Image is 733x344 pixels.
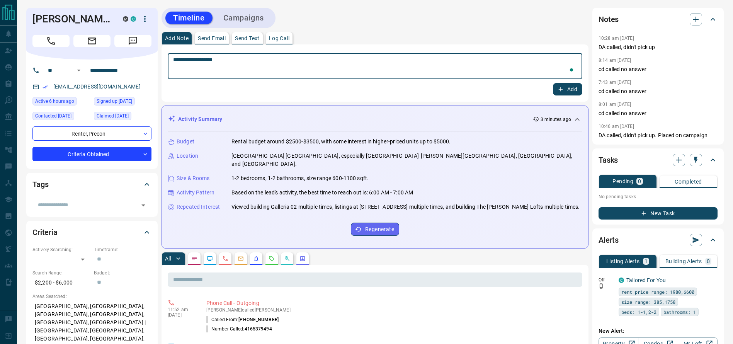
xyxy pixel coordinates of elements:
div: Criteria Obtained [32,147,151,161]
p: Building Alerts [665,259,702,264]
span: 4165379494 [245,326,272,332]
svg: Lead Browsing Activity [207,255,213,262]
button: Add [553,83,582,95]
button: New Task [599,207,718,220]
svg: Push Notification Only [599,283,604,289]
div: Alerts [599,231,718,249]
p: Size & Rooms [177,174,210,182]
p: Budget [177,138,194,146]
p: Areas Searched: [32,293,151,300]
div: Activity Summary3 minutes ago [168,112,582,126]
p: Listing Alerts [606,259,640,264]
h2: Notes [599,13,619,26]
h2: Criteria [32,226,58,238]
p: Location [177,152,198,160]
p: 0 [638,179,641,184]
svg: Requests [269,255,275,262]
p: Budget: [94,269,151,276]
svg: Email Verified [43,84,48,90]
p: 10:46 am [DATE] [599,124,634,129]
div: Tue Oct 14 2025 [32,97,90,108]
div: Sun Sep 14 2025 [32,112,90,123]
p: 3 minutes ago [541,116,571,123]
p: Add Note [165,36,189,41]
div: Notes [599,10,718,29]
p: Log Call [269,36,289,41]
span: rent price range: 1980,6600 [621,288,694,296]
a: [EMAIL_ADDRESS][DOMAIN_NAME] [53,83,141,90]
p: Rental budget around $2500-$3500, with some interest in higher-priced units up to $5000. [231,138,451,146]
span: bathrooms: 1 [663,308,696,316]
p: Phone Call - Outgoing [206,299,579,307]
div: Tue Jul 04 2023 [94,112,151,123]
p: Send Email [198,36,226,41]
p: DA called, didn't pick up [599,43,718,51]
p: Pending [612,179,633,184]
p: cd called no answer [599,109,718,118]
p: Repeated Interest [177,203,220,211]
p: [PERSON_NAME] called [PERSON_NAME] [206,307,579,313]
p: 0 [707,259,710,264]
svg: Listing Alerts [253,255,259,262]
p: Timeframe: [94,246,151,253]
p: Send Text [235,36,260,41]
svg: Agent Actions [299,255,306,262]
span: Claimed [DATE] [97,112,129,120]
p: Search Range: [32,269,90,276]
p: 7:43 am [DATE] [599,80,631,85]
p: No pending tasks [599,191,718,203]
h1: [PERSON_NAME] [32,13,111,25]
p: Called From: [206,316,279,323]
div: mrloft.ca [123,16,128,22]
div: Fri Jul 02 2021 [94,97,151,108]
a: Tailored For You [626,277,666,283]
span: Active 6 hours ago [35,97,74,105]
span: Email [73,35,111,47]
p: cd called no answer [599,87,718,95]
p: Based on the lead's activity, the best time to reach out is: 6:00 AM - 7:00 AM [231,189,413,197]
p: Completed [675,179,702,184]
textarea: To enrich screen reader interactions, please activate Accessibility in Grammarly extension settings [173,56,577,76]
p: $2,200 - $6,000 [32,276,90,289]
p: [DATE] [168,312,195,318]
button: Open [138,200,149,211]
p: Activity Summary [178,115,222,123]
div: Tasks [599,151,718,169]
button: Campaigns [216,12,272,24]
button: Regenerate [351,223,399,236]
p: 1 [645,259,648,264]
p: 11:52 am [168,307,195,312]
div: condos.ca [131,16,136,22]
span: Signed up [DATE] [97,97,132,105]
h2: Tasks [599,154,618,166]
svg: Notes [191,255,197,262]
p: 8:01 am [DATE] [599,102,631,107]
p: 8:14 am [DATE] [599,58,631,63]
span: Contacted [DATE] [35,112,71,120]
svg: Opportunities [284,255,290,262]
div: Tags [32,175,151,194]
span: Message [114,35,151,47]
div: condos.ca [619,278,624,283]
p: Viewed building Galleria 02 multiple times, listings at [STREET_ADDRESS] multiple times, and buil... [231,203,580,211]
p: DA called, didn't pick up. Placed on campaign [599,131,718,140]
p: 10:28 am [DATE] [599,36,634,41]
p: [GEOGRAPHIC_DATA] [GEOGRAPHIC_DATA], especially [GEOGRAPHIC_DATA]-[PERSON_NAME][GEOGRAPHIC_DATA],... [231,152,582,168]
span: size range: 385,1758 [621,298,675,306]
div: Criteria [32,223,151,242]
p: Number Called: [206,325,272,332]
svg: Emails [238,255,244,262]
h2: Alerts [599,234,619,246]
h2: Tags [32,178,48,191]
div: Renter , Precon [32,126,151,141]
p: Off [599,276,614,283]
button: Timeline [165,12,213,24]
p: cd called no answer [599,65,718,73]
p: All [165,256,171,261]
span: [PHONE_NUMBER] [238,317,279,322]
p: New Alert: [599,327,718,335]
p: Actively Searching: [32,246,90,253]
p: 1-2 bedrooms, 1-2 bathrooms, size range 600-1100 sqft. [231,174,369,182]
p: Activity Pattern [177,189,214,197]
span: Call [32,35,70,47]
